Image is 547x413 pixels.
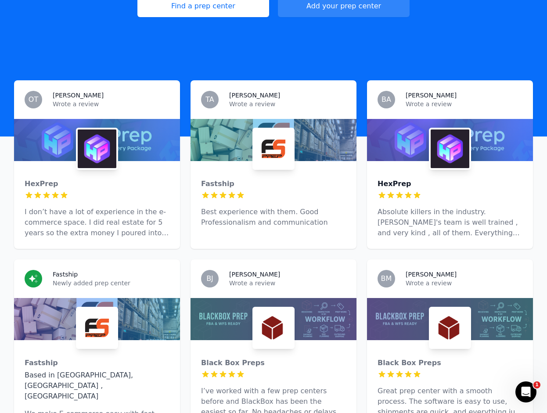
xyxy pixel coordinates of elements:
[406,100,522,108] p: Wrote a review
[229,279,346,287] p: Wrote a review
[229,100,346,108] p: Wrote a review
[381,275,392,282] span: BM
[533,381,540,388] span: 1
[406,91,457,100] h3: [PERSON_NAME]
[378,207,522,238] p: Absolute killers in the industry. [PERSON_NAME]'s team is well trained , and very kind , all of t...
[205,96,214,103] span: TA
[378,179,522,189] div: HexPrep
[515,381,536,402] iframe: Intercom live chat
[229,270,280,279] h3: [PERSON_NAME]
[201,207,346,228] p: Best experience with them. Good Professionalism and communication
[25,207,169,238] p: I don’t have a lot of experience in the e-commerce space. I did real estate for 5 years so the ex...
[201,358,346,368] div: Black Box Preps
[25,179,169,189] div: HexPrep
[367,80,533,249] a: BA[PERSON_NAME]Wrote a reviewHexPrepHexPrepAbsolute killers in the industry. [PERSON_NAME]'s team...
[25,370,169,402] div: Based in [GEOGRAPHIC_DATA], [GEOGRAPHIC_DATA] , [GEOGRAPHIC_DATA]
[378,358,522,368] div: Black Box Preps
[431,309,469,347] img: Black Box Preps
[53,100,169,108] p: Wrote a review
[78,129,116,168] img: HexPrep
[254,129,293,168] img: Fastship
[53,279,169,287] p: Newly added prep center
[229,91,280,100] h3: [PERSON_NAME]
[431,129,469,168] img: HexPrep
[206,275,213,282] span: BJ
[53,91,104,100] h3: [PERSON_NAME]
[254,309,293,347] img: Black Box Preps
[14,80,180,249] a: OT[PERSON_NAME]Wrote a reviewHexPrepHexPrepI don’t have a lot of experience in the e-commerce spa...
[381,96,391,103] span: BA
[53,270,78,279] h3: Fastship
[78,309,116,347] img: Fastship
[406,279,522,287] p: Wrote a review
[406,270,457,279] h3: [PERSON_NAME]
[191,80,356,249] a: TA[PERSON_NAME]Wrote a reviewFastshipFastshipBest experience with them. Good Professionalism and ...
[25,358,169,368] div: Fastship
[29,96,38,103] span: OT
[201,179,346,189] div: Fastship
